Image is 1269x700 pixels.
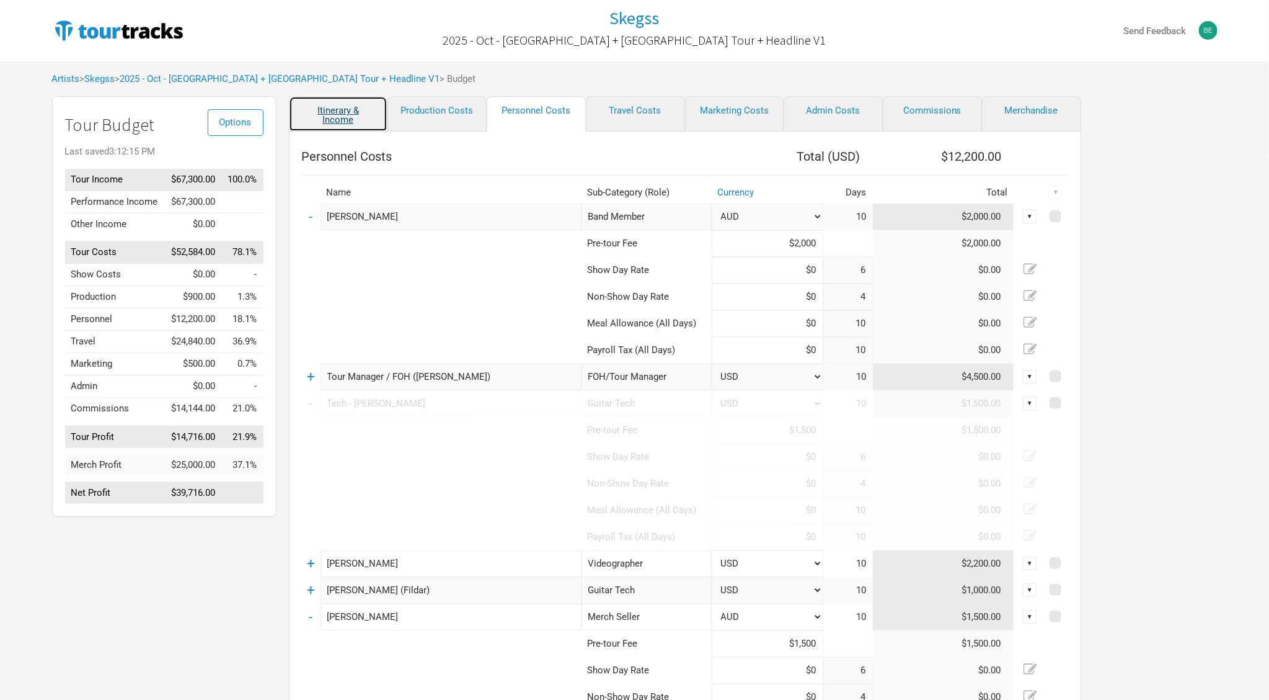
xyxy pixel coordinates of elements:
td: $0.00 [873,284,1014,310]
td: $1,500.00 [873,390,1014,417]
td: $14,716.00 [165,426,222,448]
td: $14,144.00 [165,398,222,420]
a: - [309,395,313,411]
td: Other Income as % of Tour Income [221,213,263,235]
td: Show Day Rate [581,444,712,470]
td: Net Profit as % of Tour Income [221,482,263,505]
td: $1,500.00 [873,630,1014,657]
td: Meal Allowance (All Days) [581,310,712,337]
td: Tour Costs [65,241,165,264]
div: Band Member [581,204,712,230]
td: Show Costs [65,264,165,286]
td: $1,500.00 [873,417,1014,444]
td: Non-Show Day Rate [581,284,712,310]
a: - [309,209,313,225]
span: > Budget [440,74,476,84]
td: $0.00 [873,444,1014,470]
a: Currency [718,187,754,198]
td: Tour Profit as % of Tour Income [221,426,263,448]
th: Total ( USD ) [712,144,873,169]
div: Guitar Tech [581,390,712,417]
input: eg: Iggy [321,604,581,630]
td: $900.00 [165,286,222,308]
td: Show Costs as % of Tour Income [221,264,263,286]
a: Skegss [610,9,660,28]
td: $1,500.00 [873,604,1014,630]
div: ▼ [1023,370,1037,384]
td: $0.00 [873,337,1014,364]
div: ▼ [1023,557,1037,570]
td: 10 [823,364,873,390]
a: Merchandise [982,96,1081,132]
div: FOH/Tour Manager [581,364,712,390]
td: $12,200.00 [165,308,222,331]
td: $67,300.00 [165,169,222,191]
td: 10 [823,604,873,630]
a: Production Costs [387,96,487,132]
td: $0.00 [873,657,1014,684]
td: Net Profit [65,482,165,505]
td: Commissions [65,398,165,420]
th: Name [321,182,581,204]
td: Commissions as % of Tour Income [221,398,263,420]
div: Videographer [581,550,712,577]
div: ▼ [1050,186,1063,199]
td: $52,584.00 [165,241,222,264]
td: Payroll Tax (All Days) [581,337,712,364]
div: Merch Seller [581,604,712,630]
td: Show Day Rate [581,257,712,284]
td: Pre-tour Fee [581,630,712,657]
td: Performance Income [65,191,165,213]
td: $2,000.00 [873,204,1014,230]
td: Pre-tour Fee [581,230,712,257]
td: Marketing as % of Tour Income [221,353,263,375]
button: Options [208,109,263,136]
img: TourTracks [52,18,186,43]
td: 10 [823,577,873,604]
td: Tour Costs as % of Tour Income [221,241,263,264]
td: Travel [65,331,165,353]
th: Sub-Category (Role) [581,182,712,204]
td: $0.00 [165,375,222,398]
td: Admin as % of Tour Income [221,375,263,398]
h1: Skegss [610,7,660,29]
td: Other Income [65,213,165,235]
td: 10 [823,204,873,230]
td: $1,000.00 [873,577,1014,604]
a: Skegss [85,73,115,84]
input: eg: John [321,204,581,230]
a: - [309,609,313,625]
a: Personnel Costs [487,96,586,132]
th: Days [823,182,873,204]
td: $2,200.00 [873,550,1014,577]
td: Merch Profit as % of Tour Income [221,454,263,476]
td: Payroll Tax (All Days) [581,524,712,550]
span: > [115,74,440,84]
div: ▼ [1023,210,1037,223]
td: 10 [823,390,873,417]
td: $0.00 [165,213,222,235]
a: Marketing Costs [685,96,784,132]
td: Admin [65,375,165,398]
a: + [307,582,315,598]
td: 10 [823,550,873,577]
input: eg: PJ [321,577,581,604]
td: $0.00 [165,264,222,286]
td: $25,000.00 [165,454,222,476]
td: Travel as % of Tour Income [221,331,263,353]
td: $24,840.00 [165,331,222,353]
td: Tour Income [65,169,165,191]
td: Pre-tour Fee [581,417,712,444]
td: Personnel [65,308,165,331]
div: ▼ [1023,610,1037,624]
div: ▼ [1023,583,1037,597]
td: $4,500.00 [873,364,1014,390]
td: Production [65,286,165,308]
a: Commissions [883,96,982,132]
div: Last saved 3:12:15 PM [65,147,263,156]
td: $0.00 [873,524,1014,550]
td: $0.00 [873,470,1014,497]
td: $0.00 [873,497,1014,524]
th: Personnel Costs [302,144,712,169]
td: $2,000.00 [873,230,1014,257]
